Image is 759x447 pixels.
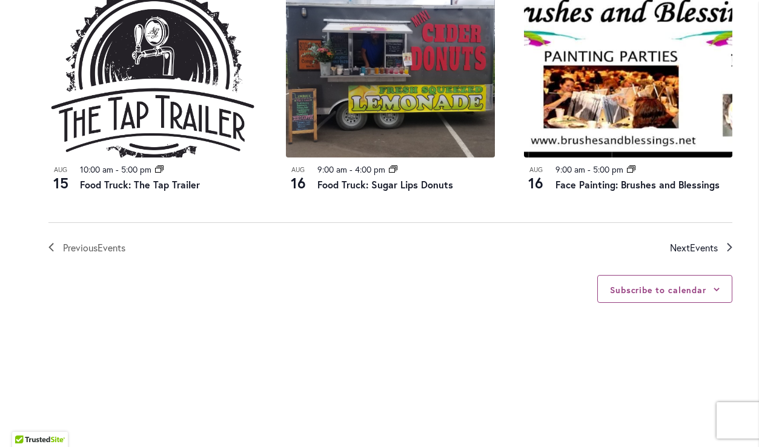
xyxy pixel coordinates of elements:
[524,173,548,193] span: 16
[670,240,732,256] a: Next Events
[555,164,585,175] time: 9:00 am
[317,164,347,175] time: 9:00 am
[610,284,706,296] button: Subscribe to calendar
[116,164,119,175] span: -
[48,173,73,193] span: 15
[355,164,385,175] time: 4:00 pm
[690,241,718,254] span: Events
[593,164,623,175] time: 5:00 pm
[48,240,125,256] a: Previous Events
[670,240,718,256] span: Next
[350,164,353,175] span: -
[80,178,200,191] a: Food Truck: The Tap Trailer
[9,404,43,438] iframe: Launch Accessibility Center
[286,165,310,175] span: Aug
[80,164,113,175] time: 10:00 am
[121,164,151,175] time: 5:00 pm
[48,165,73,175] span: Aug
[63,240,125,256] span: Previous
[286,173,310,193] span: 16
[98,241,125,254] span: Events
[555,178,720,191] a: Face Painting: Brushes and Blessings
[524,165,548,175] span: Aug
[588,164,591,175] span: -
[317,178,453,191] a: Food Truck: Sugar Lips Donuts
